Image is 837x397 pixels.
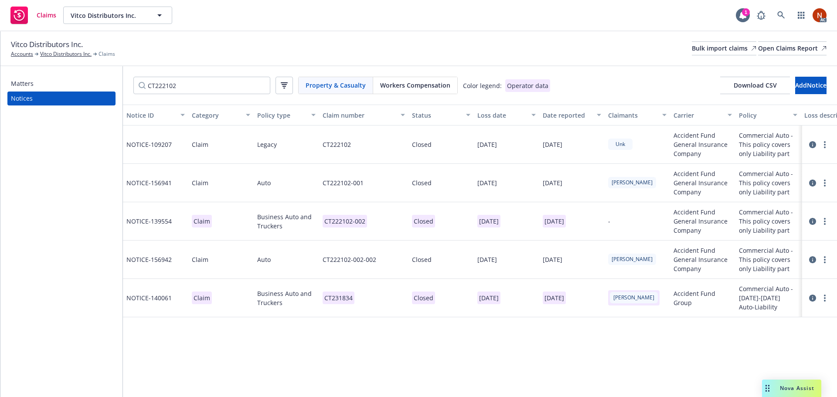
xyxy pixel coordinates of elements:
input: Filter by keyword [133,77,270,94]
p: [DATE] [543,215,566,227]
div: CT222102 [323,140,351,149]
div: Category [192,111,241,120]
a: more [820,178,830,188]
p: [DATE] [543,292,566,304]
div: [DATE] [477,255,497,264]
span: Property & Casualty [306,81,366,90]
button: Policy type [254,105,319,126]
p: Claim [192,215,212,227]
a: Notices [7,92,116,105]
p: Closed [412,215,435,227]
div: Policy type [257,111,306,120]
a: Switch app [793,7,810,24]
div: CT222102-001 [323,178,364,187]
button: Carrier [670,105,735,126]
div: Notices [11,92,33,105]
button: Status [408,105,474,126]
button: Claimants [605,105,670,126]
a: Open Claims Report [758,41,827,55]
button: Category [188,105,254,126]
div: Closed [412,178,432,187]
div: Claim number [323,111,395,120]
div: Drag to move [762,380,773,397]
span: Auto [257,255,271,264]
button: Nova Assist [762,380,821,397]
span: Vitco Distributors Inc. [11,39,83,50]
span: NOTICE- 139554 [126,217,172,226]
a: more [820,293,830,303]
a: Bulk import claims [692,41,756,55]
div: Status [412,111,461,120]
span: NOTICE- 140061 [126,293,172,302]
div: Policy [739,111,788,120]
span: Accident Fund General Insurance Company [674,246,732,273]
span: Nova Assist [780,384,814,392]
div: Color legend: [463,81,502,90]
span: Download CSV [734,81,777,89]
img: photo [813,8,827,22]
a: Vitco Distributors Inc. [40,50,92,58]
span: Add Notice [795,81,827,89]
span: Unk [612,140,629,148]
p: Closed [412,292,435,304]
span: Accident Fund General Insurance Company [674,131,732,158]
p: [DATE] [477,215,500,227]
div: CT222102-002-002 [323,255,376,264]
span: Accident Fund General Insurance Company [674,169,732,197]
div: [DATE] [543,178,562,187]
p: Claim [192,292,212,304]
div: Claim [192,140,208,149]
a: Search [772,7,790,24]
div: Matters [11,77,34,91]
div: Bulk import claims [692,42,756,55]
div: Date reported [543,111,592,120]
p: [DATE] [477,292,500,304]
span: Accident Fund General Insurance Company [674,207,732,235]
span: Legacy [257,140,277,149]
div: Claim [192,178,208,187]
div: Loss date [477,111,526,120]
span: Accident Fund Group [674,289,732,307]
div: Claimants [608,111,657,120]
span: Commercial Auto - This policy covers only Liability part [739,207,797,235]
span: [PERSON_NAME] [613,294,654,302]
a: more [820,216,830,227]
div: Notice ID [126,111,175,120]
a: more [820,139,830,150]
span: NOTICE- 109207 [126,140,172,149]
p: CT231834 [323,292,354,304]
span: NOTICE- 156941 [126,178,172,187]
span: [PERSON_NAME] [612,255,653,263]
span: Commercial Auto - [DATE]-[DATE] Auto-Liability [739,284,797,312]
button: Notice ID [123,105,188,126]
div: 1 [742,8,750,16]
div: - [608,217,610,226]
span: Vitco Distributors Inc. [71,11,146,20]
p: CT222102-002 [323,215,367,227]
div: Open Claims Report [758,42,827,55]
span: [PERSON_NAME] [608,290,660,305]
span: Workers Compensation [380,81,450,90]
div: Carrier [674,111,722,120]
button: Download CSV [720,77,790,94]
div: [DATE] [477,140,497,149]
div: Closed [412,140,432,149]
span: Commercial Auto - This policy covers only Liability part [739,169,797,197]
a: more [820,254,830,265]
button: Vitco Distributors Inc. [63,7,172,24]
div: [DATE] [543,140,562,149]
span: Commercial Auto - This policy covers only Liability part [739,131,797,158]
div: Operator data [505,79,550,92]
span: Auto [257,178,271,187]
span: Business Auto and Truckers [257,289,316,307]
